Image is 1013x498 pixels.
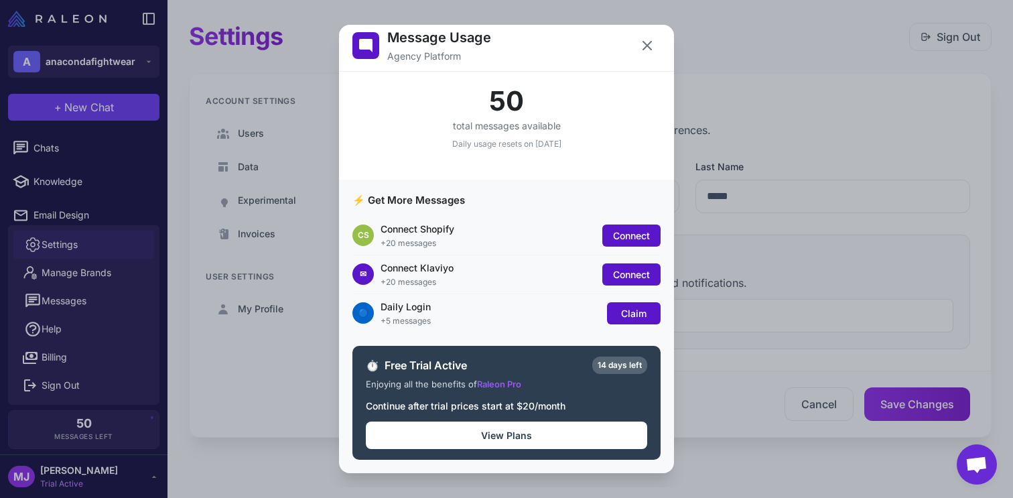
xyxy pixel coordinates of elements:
h3: ⚡ Get More Messages [352,193,661,208]
div: +20 messages [381,237,596,249]
span: Claim [621,308,647,319]
div: Enjoying all the benefits of [366,378,647,391]
div: +5 messages [381,315,600,327]
button: Connect [602,263,661,286]
div: 14 days left [592,357,647,374]
div: Daily Login [381,300,600,314]
div: Connect Klaviyo [381,261,596,275]
div: CS [352,225,374,246]
span: total messages available [453,120,561,131]
div: Connect Shopify [381,222,596,236]
span: Free Trial Active [385,357,587,373]
span: Raleon Pro [477,379,521,389]
span: Continue after trial prices start at $20/month [366,400,565,412]
div: 🔵 [352,302,374,324]
div: 50 [352,88,661,115]
span: Connect [613,230,650,241]
div: Open chat [957,444,997,485]
span: ⏱️ [366,357,379,373]
button: Claim [607,302,661,324]
h2: Message Usage [387,27,491,48]
button: View Plans [366,422,647,449]
p: Agency Platform [387,49,491,63]
span: Connect [613,269,650,280]
span: Daily usage resets on [DATE] [452,139,561,149]
button: Connect [602,225,661,247]
div: ✉ [352,263,374,285]
div: +20 messages [381,276,596,288]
